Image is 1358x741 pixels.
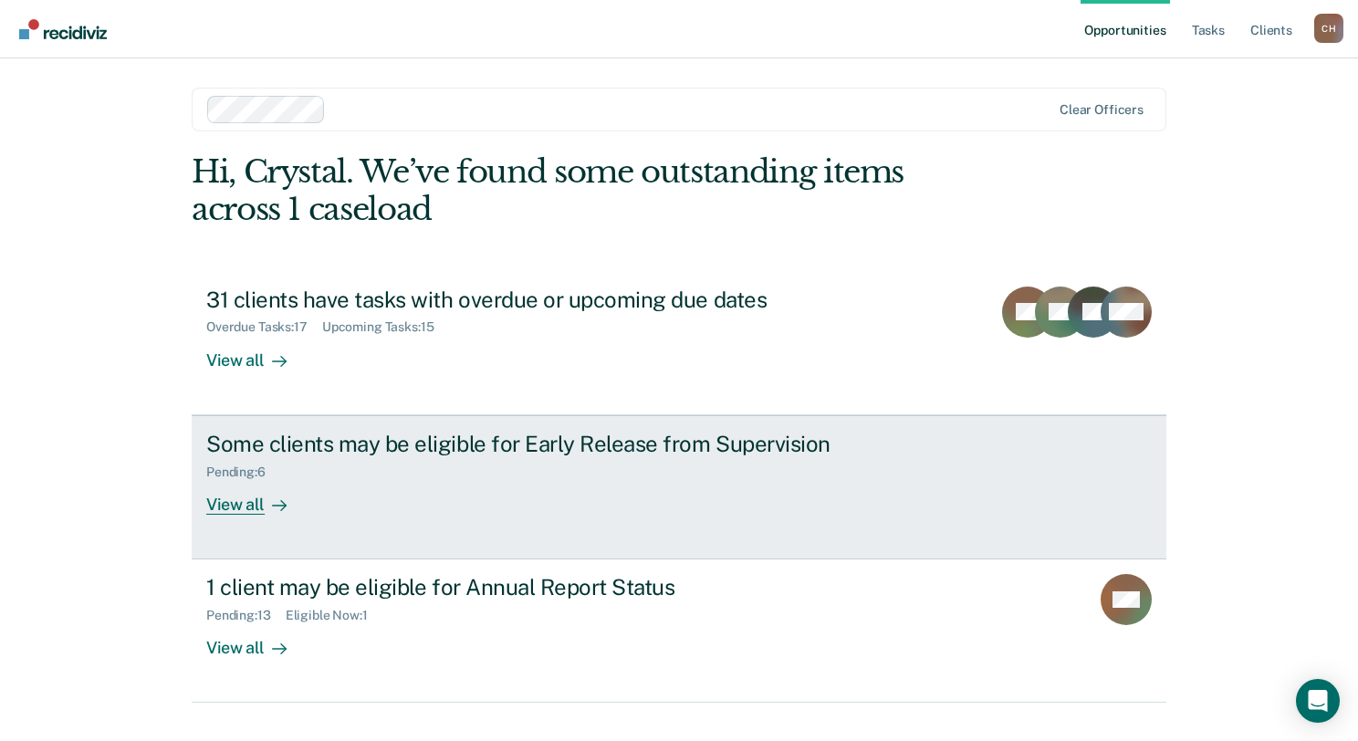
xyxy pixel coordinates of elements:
[286,608,382,623] div: Eligible Now : 1
[206,431,847,457] div: Some clients may be eligible for Early Release from Supervision
[1314,14,1343,43] button: Profile dropdown button
[206,574,847,600] div: 1 client may be eligible for Annual Report Status
[192,272,1166,415] a: 31 clients have tasks with overdue or upcoming due datesOverdue Tasks:17Upcoming Tasks:15View all
[322,319,449,335] div: Upcoming Tasks : 15
[1060,102,1144,118] div: Clear officers
[1296,679,1340,723] div: Open Intercom Messenger
[206,623,308,659] div: View all
[206,287,847,313] div: 31 clients have tasks with overdue or upcoming due dates
[192,153,971,228] div: Hi, Crystal. We’ve found some outstanding items across 1 caseload
[192,415,1166,559] a: Some clients may be eligible for Early Release from SupervisionPending:6View all
[206,319,322,335] div: Overdue Tasks : 17
[19,19,107,39] img: Recidiviz
[206,479,308,515] div: View all
[1314,14,1343,43] div: C H
[192,559,1166,703] a: 1 client may be eligible for Annual Report StatusPending:13Eligible Now:1View all
[206,335,308,370] div: View all
[206,464,280,480] div: Pending : 6
[206,608,286,623] div: Pending : 13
